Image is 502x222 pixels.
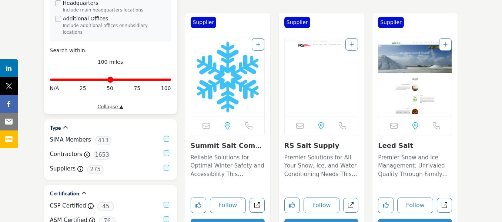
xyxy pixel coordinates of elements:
[63,7,166,14] div: Include main headquarters locations
[164,216,169,222] input: ASM Certified checkbox
[63,23,166,36] div: Include additional offices or subsidiary locations
[164,150,169,156] input: Contractors checkbox
[378,153,452,179] p: Premier Snow and Ice Management: Unrivaled Quality Through Family Values Founded on a legacy of s...
[94,150,110,160] span: 1653
[191,142,265,158] a: Summit Salt Company
[378,142,452,150] h3: Leed Salt
[50,165,76,173] label: Suppliers
[378,142,413,149] a: Leed Salt
[191,198,206,213] button: Like listing
[284,152,358,179] a: Premier Solutions for All Your Snow, Ice, and Water Conditioning Needs This company operates as a...
[193,19,214,26] p: Supplier
[107,85,113,92] span: 50
[134,85,140,92] span: 75
[378,38,452,116] a: Open Listing in new tab
[284,142,358,150] h3: RS Salt Supply
[256,42,260,47] a: Add To List
[378,38,452,116] img: Leed Salt
[191,153,265,179] p: Reliable Solutions for Optimal Winter Safety and Accessibility This company stands at the forefro...
[98,59,123,65] span: 100 miles
[285,38,358,116] a: Open Listing in new tab
[304,198,339,213] button: Follow
[250,198,265,213] a: Open summit-salt-company in new tab
[380,19,402,26] p: Supplier
[164,136,169,142] input: SIMA Members checkbox
[50,103,171,110] a: Collapse ▲
[210,198,246,213] button: Follow
[343,198,358,213] a: Open rs-salt-supply in new tab
[95,136,111,145] span: 413
[50,150,83,159] label: Contractors
[50,136,91,144] label: SIMA Members
[285,38,358,116] img: RS Salt Supply
[284,153,358,179] p: Premier Solutions for All Your Snow, Ice, and Water Conditioning Needs This company operates as a...
[191,152,265,179] a: Reliable Solutions for Optimal Winter Safety and Accessibility This company stands at the forefro...
[50,190,79,197] h2: Certification
[50,202,86,210] label: CSP Certified
[284,142,339,149] a: RS Salt Supply
[164,165,169,170] input: Suppliers checkbox
[50,124,61,132] h2: Type
[191,38,264,116] a: Open Listing in new tab
[97,202,114,211] span: 45
[287,19,308,26] p: Supplier
[378,198,394,213] button: Like listing
[50,47,171,54] div: Search within:
[161,85,171,92] span: 100
[443,42,448,47] a: Add To List
[80,85,86,92] span: 25
[284,198,300,213] button: Like listing
[63,15,108,23] label: Additional Offices
[191,38,264,116] img: Summit Salt Company
[164,202,169,208] input: CSP Certified checkbox
[437,198,452,213] a: Open leed-salt in new tab
[50,85,59,92] span: N/A
[87,165,104,174] span: 275
[349,42,354,47] a: Add To List
[191,142,265,150] h3: Summit Salt Company
[378,152,452,179] a: Premier Snow and Ice Management: Unrivaled Quality Through Family Values Founded on a legacy of s...
[397,198,433,213] button: Follow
